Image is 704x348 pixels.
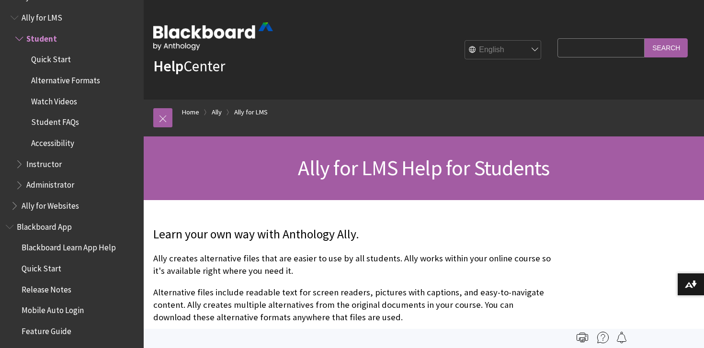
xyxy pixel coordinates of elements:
[597,332,609,343] img: More help
[153,56,183,76] strong: Help
[465,41,542,60] select: Site Language Selector
[26,31,57,44] span: Student
[26,177,74,190] span: Administrator
[616,332,627,343] img: Follow this page
[31,93,77,106] span: Watch Videos
[31,52,71,65] span: Quick Start
[31,72,100,85] span: Alternative Formats
[22,323,71,336] span: Feature Guide
[153,22,273,50] img: Blackboard by Anthology
[153,252,553,277] p: Ally creates alternative files that are easier to use by all students. Ally works within your onl...
[22,10,62,22] span: Ally for LMS
[31,135,74,148] span: Accessibility
[22,260,61,273] span: Quick Start
[234,106,268,118] a: Ally for LMS
[26,156,62,169] span: Instructor
[212,106,222,118] a: Ally
[22,198,79,211] span: Ally for Websites
[31,114,79,127] span: Student FAQs
[153,226,553,243] p: Learn your own way with Anthology Ally.
[22,240,116,253] span: Blackboard Learn App Help
[153,286,553,324] p: Alternative files include readable text for screen readers, pictures with captions, and easy-to-n...
[298,155,549,181] span: Ally for LMS Help for Students
[182,106,199,118] a: Home
[577,332,588,343] img: Print
[153,56,225,76] a: HelpCenter
[17,219,72,232] span: Blackboard App
[645,38,688,57] input: Search
[22,281,71,294] span: Release Notes
[22,303,84,315] span: Mobile Auto Login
